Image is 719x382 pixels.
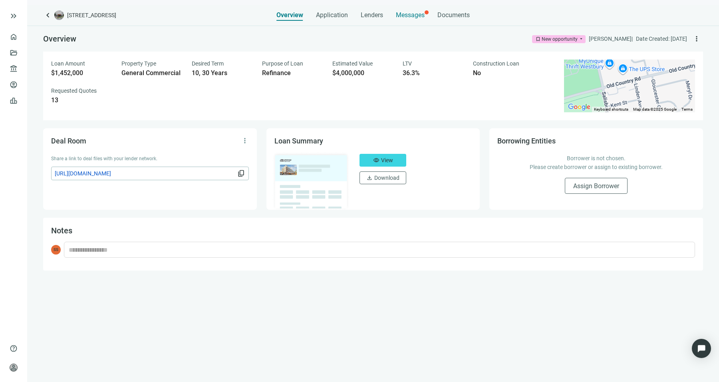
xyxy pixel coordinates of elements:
span: Map data ©2025 Google [633,107,677,111]
a: Terms (opens in new tab) [681,107,693,111]
p: Please create borrower or assign to existing borrower. [505,163,687,171]
span: Download [374,175,399,181]
span: Application [316,11,348,19]
span: Deal Room [51,137,86,145]
span: SS [51,245,61,255]
span: more_vert [241,137,249,145]
div: $1,452,000 [51,69,112,77]
span: Loan Amount [51,60,85,67]
div: Open Intercom Messenger [692,339,711,358]
div: No [473,69,534,77]
span: Estimated Value [332,60,373,67]
img: Google [566,102,592,112]
div: General Commercial [121,69,182,77]
span: visibility [373,157,379,163]
p: Borrower is not chosen. [505,154,687,163]
span: download [366,175,373,181]
span: more_vert [693,35,701,43]
span: Overview [43,34,76,44]
a: keyboard_arrow_left [43,10,53,20]
div: New opportunity [542,35,578,43]
span: Loan Summary [274,137,323,145]
div: 36.3% [403,69,463,77]
div: Date Created: [DATE] [636,34,687,43]
span: Share a link to deal files with your lender network. [51,156,157,161]
span: [STREET_ADDRESS] [67,11,116,19]
button: keyboard_double_arrow_right [9,11,18,21]
span: Notes [51,226,72,235]
span: Assign Borrower [573,182,619,190]
button: more_vert [690,32,703,45]
button: Keyboard shortcuts [594,107,628,112]
span: Borrowing Entities [497,137,556,145]
span: View [381,157,393,163]
div: $4,000,000 [332,69,393,77]
div: Refinance [262,69,323,77]
span: Messages [396,11,425,19]
button: Assign Borrower [565,178,628,194]
span: help [10,344,18,352]
span: Purpose of Loan [262,60,303,67]
a: Open this area in Google Maps (opens a new window) [566,102,592,112]
span: Lenders [361,11,383,19]
span: account_balance [10,65,15,73]
span: Documents [437,11,470,19]
span: content_copy [237,169,245,177]
img: deal-logo [54,10,64,20]
div: [PERSON_NAME] | [589,34,633,43]
div: 10, 30 Years [192,69,252,77]
span: Requested Quotes [51,88,97,94]
button: downloadDownload [359,171,406,184]
span: Desired Term [192,60,224,67]
img: dealOverviewImg [272,151,350,211]
span: LTV [403,60,412,67]
div: 13 [51,96,112,104]
span: [URL][DOMAIN_NAME] [55,169,236,178]
span: person [10,364,18,372]
button: more_vert [238,134,251,147]
span: Overview [276,11,303,19]
span: Construction Loan [473,60,519,67]
span: Property Type [121,60,156,67]
button: visibilityView [359,154,406,167]
span: bookmark [535,36,541,42]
